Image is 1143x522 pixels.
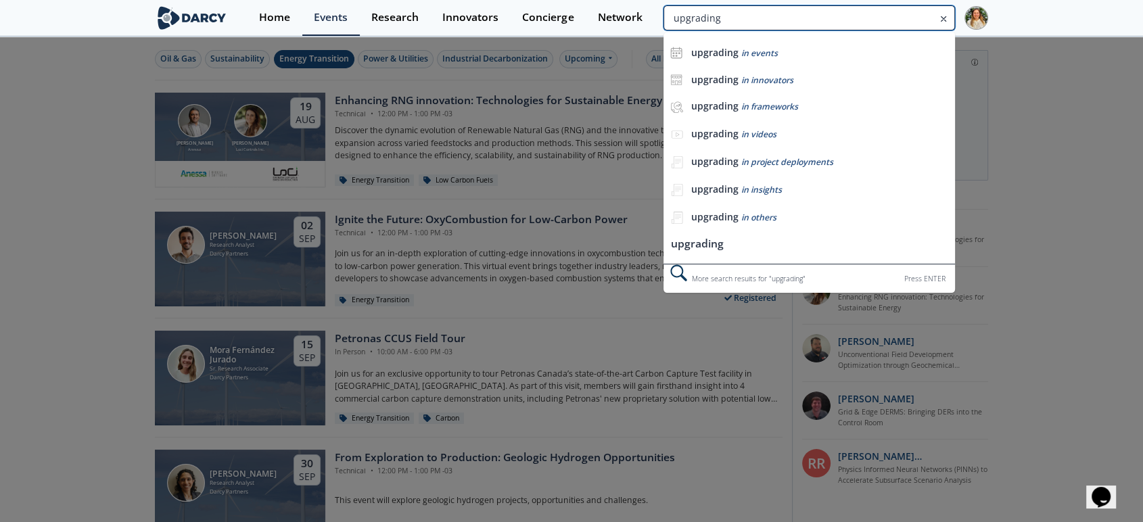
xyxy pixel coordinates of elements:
span: in events [741,47,778,59]
b: upgrading [691,155,739,168]
b: upgrading [691,210,739,223]
div: Innovators [442,12,498,23]
b: upgrading [691,46,739,59]
b: upgrading [691,183,739,195]
iframe: chat widget [1086,468,1129,508]
span: in frameworks [741,101,798,112]
div: Research [371,12,419,23]
div: Events [314,12,348,23]
div: Network [597,12,642,23]
img: Profile [964,6,988,30]
img: logo-wide.svg [155,6,229,30]
span: in others [741,212,776,223]
b: upgrading [691,127,739,140]
img: icon [670,47,682,59]
div: Home [259,12,290,23]
div: Press ENTER [904,272,946,286]
b: upgrading [691,99,739,112]
div: More search results for " upgrading " [663,264,955,293]
span: in videos [741,128,776,140]
img: icon [670,74,682,86]
div: Concierge [522,12,574,23]
b: upgrading [691,73,739,86]
input: Advanced Search [663,5,955,30]
span: in innovators [741,74,793,86]
li: upgrading [663,232,955,257]
span: in insights [741,184,782,195]
span: in project deployments [741,156,833,168]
